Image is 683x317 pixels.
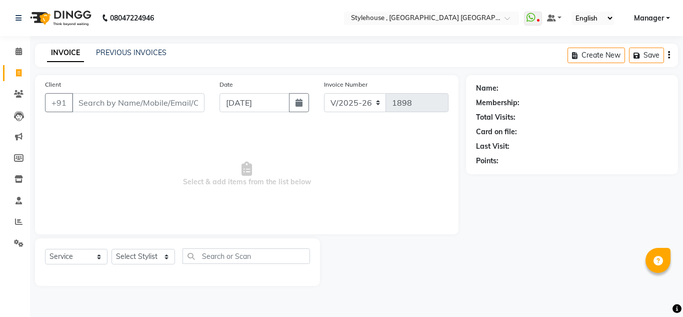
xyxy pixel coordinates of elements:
div: Last Visit: [476,141,509,152]
div: Name: [476,83,498,94]
a: PREVIOUS INVOICES [96,48,166,57]
span: Select & add items from the list below [45,124,448,224]
button: Save [629,48,664,63]
div: Total Visits: [476,112,515,123]
iframe: chat widget [641,277,673,307]
img: logo [25,4,94,32]
button: Create New [567,48,625,63]
input: Search or Scan [182,248,310,264]
b: 08047224946 [110,4,154,32]
span: Manager [634,13,664,24]
div: Membership: [476,98,519,108]
a: INVOICE [47,44,84,62]
div: Card on file: [476,127,517,137]
label: Client [45,80,61,89]
div: Points: [476,156,498,166]
input: Search by Name/Mobile/Email/Code [72,93,204,112]
label: Invoice Number [324,80,367,89]
button: +91 [45,93,73,112]
label: Date [219,80,233,89]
